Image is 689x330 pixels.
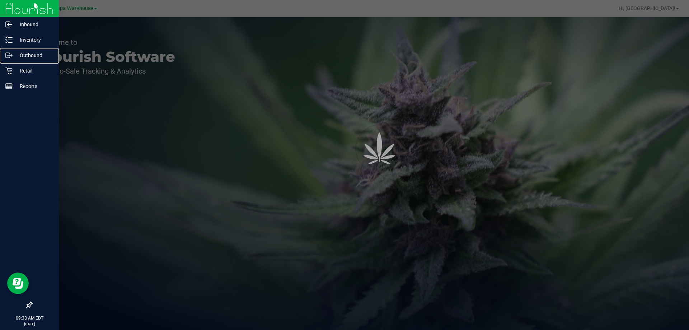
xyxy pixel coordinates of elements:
[5,67,13,74] inline-svg: Retail
[5,21,13,28] inline-svg: Inbound
[3,321,56,327] p: [DATE]
[13,36,56,44] p: Inventory
[13,66,56,75] p: Retail
[13,51,56,60] p: Outbound
[5,52,13,59] inline-svg: Outbound
[13,20,56,29] p: Inbound
[3,315,56,321] p: 09:38 AM EDT
[13,82,56,90] p: Reports
[7,273,29,294] iframe: Resource center
[5,83,13,90] inline-svg: Reports
[5,36,13,43] inline-svg: Inventory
